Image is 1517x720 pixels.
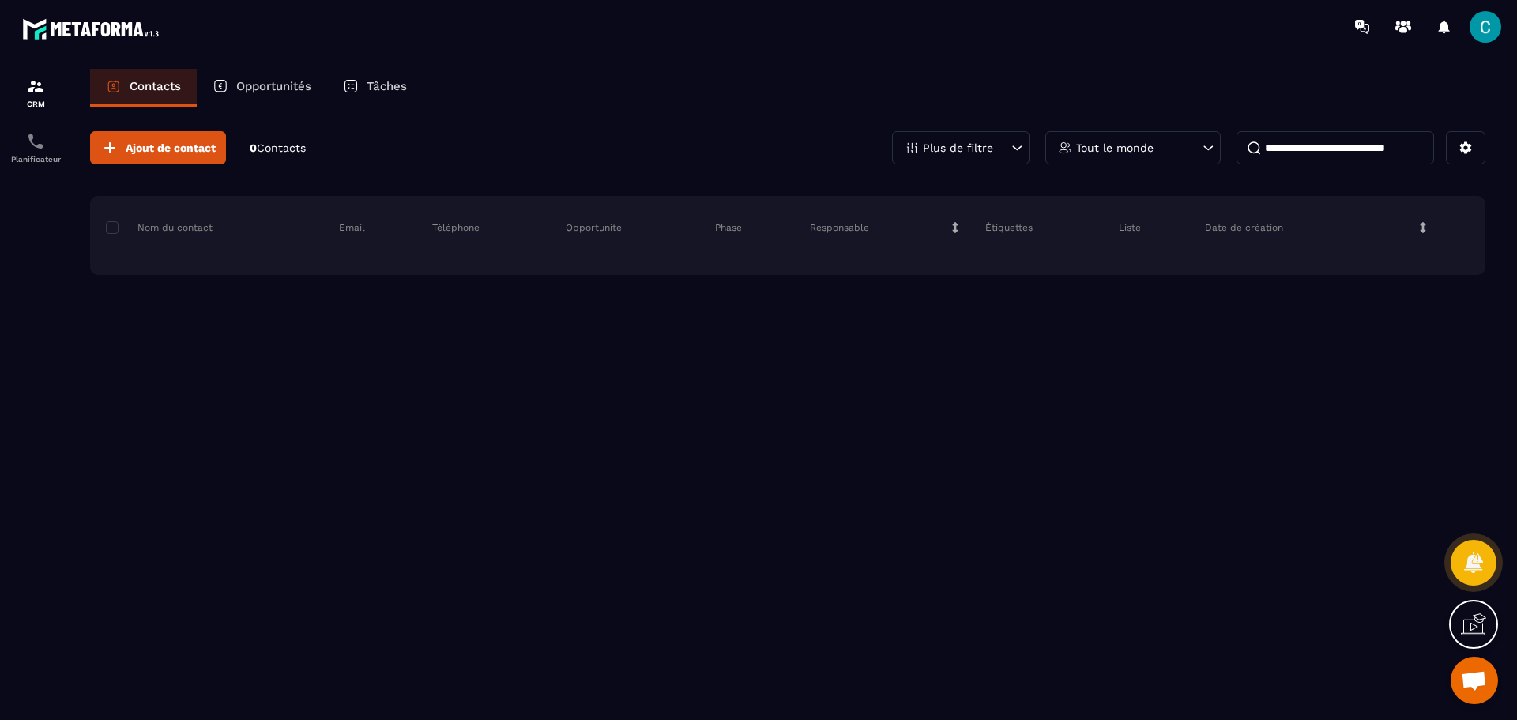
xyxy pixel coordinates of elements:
[1451,657,1498,704] div: Ouvrir le chat
[1119,221,1141,234] p: Liste
[126,140,216,156] span: Ajout de contact
[4,65,67,120] a: formationformationCRM
[236,79,311,93] p: Opportunités
[26,132,45,151] img: scheduler
[810,221,869,234] p: Responsable
[566,221,622,234] p: Opportunité
[22,14,164,43] img: logo
[327,69,423,107] a: Tâches
[4,120,67,175] a: schedulerschedulerPlanificateur
[715,221,742,234] p: Phase
[90,131,226,164] button: Ajout de contact
[130,79,181,93] p: Contacts
[1076,142,1154,153] p: Tout le monde
[339,221,365,234] p: Email
[197,69,327,107] a: Opportunités
[250,141,306,156] p: 0
[367,79,407,93] p: Tâches
[432,221,480,234] p: Téléphone
[4,100,67,108] p: CRM
[985,221,1033,234] p: Étiquettes
[257,141,306,154] span: Contacts
[4,155,67,164] p: Planificateur
[106,221,213,234] p: Nom du contact
[26,77,45,96] img: formation
[90,69,197,107] a: Contacts
[1205,221,1283,234] p: Date de création
[923,142,993,153] p: Plus de filtre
